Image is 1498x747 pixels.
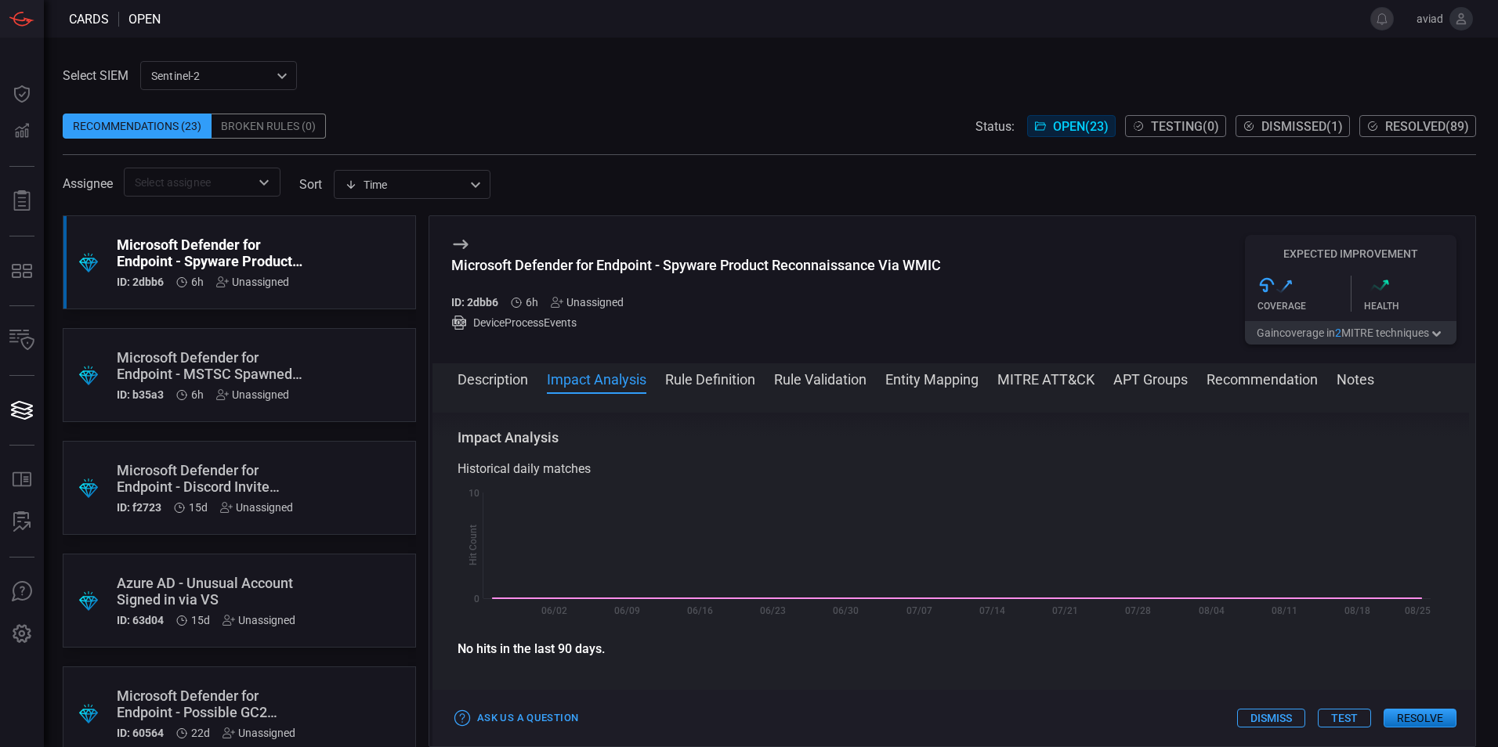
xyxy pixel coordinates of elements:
[906,605,932,616] text: 07/07
[189,501,208,514] span: Aug 11, 2025 3:44 PM
[117,388,164,401] h5: ID: b35a3
[551,296,624,309] div: Unassigned
[451,257,941,273] div: Microsoft Defender for Endpoint - Spyware Product Reconnaissance Via WMIC
[614,605,640,616] text: 06/09
[1364,301,1457,312] div: Health
[474,594,479,604] text: 0
[458,641,605,656] strong: No hits in the last 90 days.
[468,525,479,566] text: Hit Count
[1245,321,1456,345] button: Gaincoverage in2MITRE techniques
[191,276,204,288] span: Aug 26, 2025 8:43 AM
[3,573,41,611] button: Ask Us A Question
[117,614,164,626] h5: ID: 63d04
[1400,13,1443,25] span: aviad
[128,12,161,27] span: open
[665,369,755,388] button: Rule Definition
[151,68,272,84] p: sentinel-2
[345,177,465,193] div: Time
[1261,119,1343,134] span: Dismissed ( 1 )
[117,687,302,720] div: Microsoft Defender for Endpoint - Possible GC2 Activity
[1337,369,1374,388] button: Notes
[191,727,210,739] span: Aug 04, 2025 1:49 PM
[451,315,941,330] div: DeviceProcessEvents
[1125,115,1226,137] button: Testing(0)
[1125,605,1151,616] text: 07/28
[1359,115,1476,137] button: Resolved(89)
[451,706,582,731] button: Ask Us a Question
[117,276,164,288] h5: ID: 2dbb6
[458,428,1450,447] h3: Impact Analysis
[69,12,109,27] span: Cards
[3,461,41,499] button: Rule Catalog
[63,176,113,191] span: Assignee
[1318,709,1371,727] button: Test
[117,236,302,269] div: Microsoft Defender for Endpoint - Spyware Product Reconnaissance Via WMIC
[541,605,567,616] text: 06/02
[774,369,867,388] button: Rule Validation
[216,388,289,401] div: Unassigned
[1237,709,1305,727] button: Dismiss
[1405,605,1431,616] text: 08/25
[1052,605,1078,616] text: 07/21
[1384,709,1456,727] button: Resolve
[458,369,528,388] button: Description
[253,171,275,193] button: Open
[117,727,164,739] h5: ID: 60564
[1236,115,1350,137] button: Dismissed(1)
[128,172,250,192] input: Select assignee
[117,349,302,382] div: Microsoft Defender for Endpoint - MSTSC Spawned by Unusual Process
[1272,605,1297,616] text: 08/11
[3,615,41,653] button: Preferences
[63,68,128,83] label: Select SIEM
[1113,369,1188,388] button: APT Groups
[3,252,41,290] button: MITRE - Detection Posture
[451,296,498,309] h5: ID: 2dbb6
[469,488,479,499] text: 10
[1199,605,1225,616] text: 08/04
[760,605,786,616] text: 06/23
[3,113,41,150] button: Detections
[1053,119,1109,134] span: Open ( 23 )
[212,114,326,139] div: Broken Rules (0)
[997,369,1095,388] button: MITRE ATT&CK
[1207,369,1318,388] button: Recommendation
[979,605,1005,616] text: 07/14
[1027,115,1116,137] button: Open(23)
[547,369,646,388] button: Impact Analysis
[687,605,713,616] text: 06/16
[3,75,41,113] button: Dashboard
[3,182,41,220] button: Reports
[1245,247,1456,260] h5: Expected Improvement
[1344,605,1370,616] text: 08/18
[117,462,302,495] div: Microsoft Defender for Endpoint - Discord Invite Opened
[526,296,538,309] span: Aug 26, 2025 8:43 AM
[3,322,41,359] button: Inventory
[191,614,210,626] span: Aug 11, 2025 3:44 PM
[3,392,41,429] button: Cards
[299,177,322,192] label: sort
[458,460,1450,478] div: Historical daily matches
[975,119,1015,134] span: Status:
[223,727,295,739] div: Unassigned
[1151,119,1219,134] span: Testing ( 0 )
[1385,119,1469,134] span: Resolved ( 89 )
[216,276,289,288] div: Unassigned
[223,614,295,626] div: Unassigned
[191,388,204,401] span: Aug 26, 2025 8:43 AM
[885,369,979,388] button: Entity Mapping
[63,114,212,139] div: Recommendations (23)
[833,605,859,616] text: 06/30
[220,501,293,514] div: Unassigned
[117,501,161,514] h5: ID: f2723
[1257,301,1351,312] div: Coverage
[117,575,302,608] div: Azure AD - Unusual Account Signed in via VS
[1335,327,1341,339] span: 2
[3,503,41,541] button: ALERT ANALYSIS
